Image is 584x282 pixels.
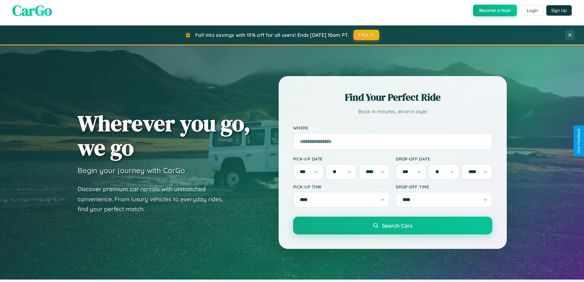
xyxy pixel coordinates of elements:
button: Sign Up [546,5,572,16]
span: Fall into savings with 15% off for all users! Ends [DATE] 10am PT. [195,32,349,38]
button: Login [521,5,543,16]
span: Search Cars [382,222,412,229]
label: Where [293,125,492,130]
h2: Find Your Perfect Ride [293,91,492,104]
label: Drop-off Date [396,156,492,161]
button: Become a Host [473,5,517,16]
h3: Begin your journey with CarGo [78,166,185,175]
button: Search Cars [293,217,492,234]
label: Pick-up Date [293,156,390,161]
label: Pick-up Time [293,184,390,189]
h1: Wherever you go, we go [78,111,250,160]
label: Drop-off Time [396,184,492,189]
p: Book in minutes, drive in style [293,107,492,116]
div: Give Feedback [577,129,581,153]
span: CarGo [12,0,52,21]
p: Discover premium car rentals with unmatched convenience. From luxury vehicles to everyday rides, ... [78,184,231,214]
button: FALL15 [353,30,379,40]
